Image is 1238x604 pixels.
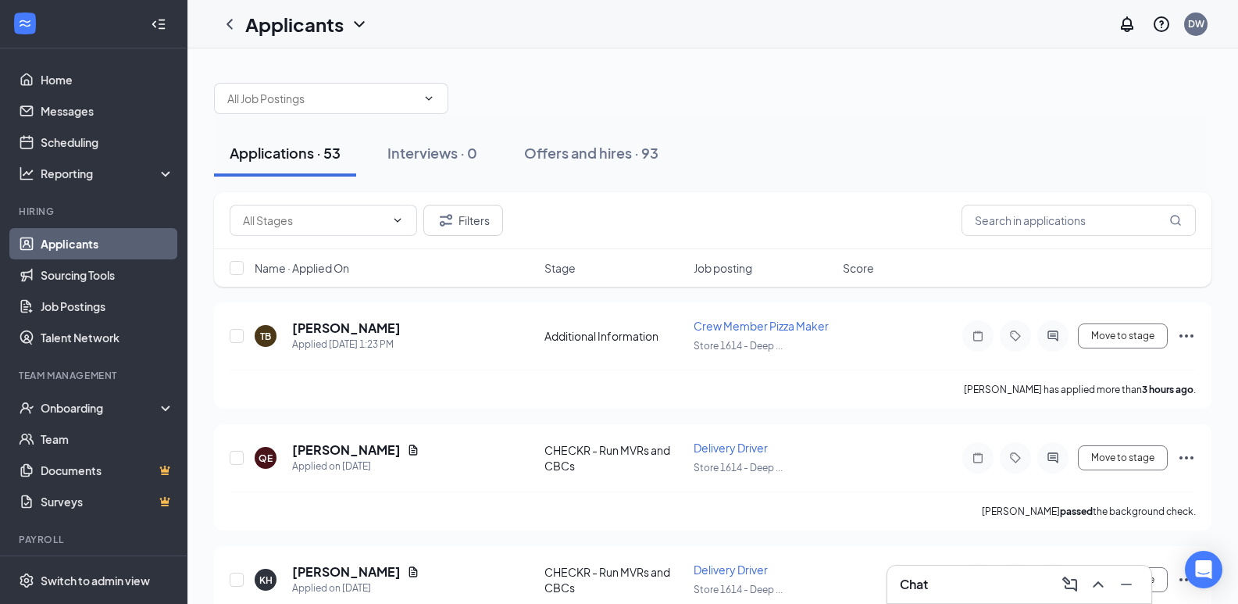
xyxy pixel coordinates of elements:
[1114,572,1139,597] button: Minimize
[1061,575,1079,594] svg: ComposeMessage
[41,64,174,95] a: Home
[292,581,419,596] div: Applied on [DATE]
[524,143,658,163] div: Offers and hires · 93
[964,383,1196,396] p: [PERSON_NAME] has applied more than .
[1086,572,1111,597] button: ChevronUp
[969,330,987,342] svg: Note
[694,441,768,455] span: Delivery Driver
[19,533,171,546] div: Payroll
[423,92,435,105] svg: ChevronDown
[259,452,273,465] div: QE
[694,462,783,474] span: Store 1614 - Deep ...
[1006,330,1025,342] svg: Tag
[1078,323,1168,348] button: Move to stage
[19,400,34,416] svg: UserCheck
[245,11,344,38] h1: Applicants
[350,15,369,34] svg: ChevronDown
[1185,551,1222,588] div: Open Intercom Messenger
[694,319,829,333] span: Crew Member Pizza Maker
[694,260,752,276] span: Job posting
[544,328,684,344] div: Additional Information
[19,573,34,588] svg: Settings
[1152,15,1171,34] svg: QuestionInfo
[544,260,576,276] span: Stage
[407,444,419,456] svg: Document
[407,566,419,578] svg: Document
[19,205,171,218] div: Hiring
[694,563,768,577] span: Delivery Driver
[259,574,273,587] div: KH
[41,291,174,322] a: Job Postings
[151,16,166,32] svg: Collapse
[41,259,174,291] a: Sourcing Tools
[1006,452,1025,464] svg: Tag
[41,228,174,259] a: Applicants
[41,127,174,158] a: Scheduling
[1044,452,1062,464] svg: ActiveChat
[1177,570,1196,589] svg: Ellipses
[41,166,175,181] div: Reporting
[292,337,401,352] div: Applied [DATE] 1:23 PM
[423,205,503,236] button: Filter Filters
[969,452,987,464] svg: Note
[1177,327,1196,345] svg: Ellipses
[1058,572,1083,597] button: ComposeMessage
[982,505,1196,518] p: [PERSON_NAME] the background check.
[41,424,174,455] a: Team
[1044,330,1062,342] svg: ActiveChat
[19,166,34,181] svg: Analysis
[900,576,928,593] h3: Chat
[17,16,33,31] svg: WorkstreamLogo
[292,459,419,474] div: Applied on [DATE]
[1060,506,1093,517] b: passed
[1142,384,1193,395] b: 3 hours ago
[41,95,174,127] a: Messages
[391,214,404,227] svg: ChevronDown
[544,442,684,474] div: CHECKR - Run MVRs and CBCs
[41,573,150,588] div: Switch to admin view
[227,90,416,107] input: All Job Postings
[292,320,401,337] h5: [PERSON_NAME]
[260,330,271,343] div: TB
[220,15,239,34] svg: ChevronLeft
[41,322,174,353] a: Talent Network
[292,563,401,581] h5: [PERSON_NAME]
[230,143,341,163] div: Applications · 53
[694,340,783,352] span: Store 1614 - Deep ...
[544,564,684,595] div: CHECKR - Run MVRs and CBCs
[387,143,477,163] div: Interviews · 0
[1089,575,1108,594] svg: ChevronUp
[41,400,161,416] div: Onboarding
[1177,449,1196,467] svg: Ellipses
[1117,575,1136,594] svg: Minimize
[843,260,874,276] span: Score
[962,205,1196,236] input: Search in applications
[292,441,401,459] h5: [PERSON_NAME]
[19,369,171,382] div: Team Management
[1188,17,1204,30] div: DW
[437,211,455,230] svg: Filter
[41,486,174,517] a: SurveysCrown
[694,584,783,595] span: Store 1614 - Deep ...
[243,212,385,229] input: All Stages
[1118,15,1136,34] svg: Notifications
[255,260,349,276] span: Name · Applied On
[41,455,174,486] a: DocumentsCrown
[1169,214,1182,227] svg: MagnifyingGlass
[1078,445,1168,470] button: Move to stage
